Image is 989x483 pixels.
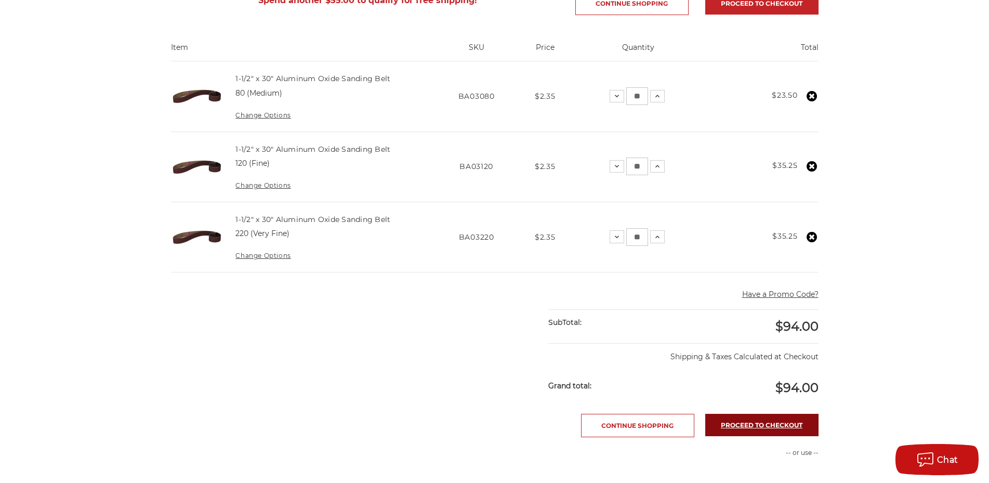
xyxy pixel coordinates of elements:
a: Proceed to checkout [705,414,819,436]
span: $94.00 [775,380,819,395]
img: 1-1/2" x 30" Sanding Belt - Aluminum Oxide [171,70,223,122]
span: BA03220 [459,232,494,242]
span: Chat [937,455,958,465]
img: 1-1/2" x 30" Sanding Belt - Aluminum Oxide [171,141,223,193]
span: BA03080 [458,92,495,101]
a: Continue Shopping [581,414,694,437]
p: Shipping & Taxes Calculated at Checkout [548,343,818,362]
input: 1-1/2" x 30" Aluminum Oxide Sanding Belt Quantity: [626,158,648,175]
th: Total [706,42,818,61]
strong: $35.25 [772,231,797,241]
button: Chat [895,444,979,475]
dd: 120 (Fine) [235,158,270,169]
span: $2.35 [535,232,556,242]
strong: Grand total: [548,381,591,390]
th: SKU [432,42,520,61]
p: -- or use -- [689,448,819,458]
a: Change Options [235,252,291,259]
input: 1-1/2" x 30" Aluminum Oxide Sanding Belt Quantity: [626,87,648,105]
strong: $35.25 [772,161,797,170]
span: $2.35 [535,92,556,101]
dd: 220 (Very Fine) [235,228,289,239]
th: Item [171,42,433,61]
th: Price [520,42,570,61]
a: 1-1/2" x 30" Aluminum Oxide Sanding Belt [235,74,390,83]
input: 1-1/2" x 30" Aluminum Oxide Sanding Belt Quantity: [626,228,648,246]
th: Quantity [570,42,706,61]
span: $94.00 [775,319,819,334]
img: 1-1/2" x 30" Sanding Belt - Aluminum Oxide [171,211,223,263]
div: SubTotal: [548,310,683,335]
dd: 80 (Medium) [235,88,282,99]
a: 1-1/2" x 30" Aluminum Oxide Sanding Belt [235,215,390,224]
strong: $23.50 [772,90,797,100]
a: Change Options [235,181,291,189]
span: BA03120 [459,162,493,171]
a: 1-1/2" x 30" Aluminum Oxide Sanding Belt [235,145,390,154]
a: Change Options [235,111,291,119]
button: Have a Promo Code? [742,289,819,300]
span: $2.35 [535,162,556,171]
